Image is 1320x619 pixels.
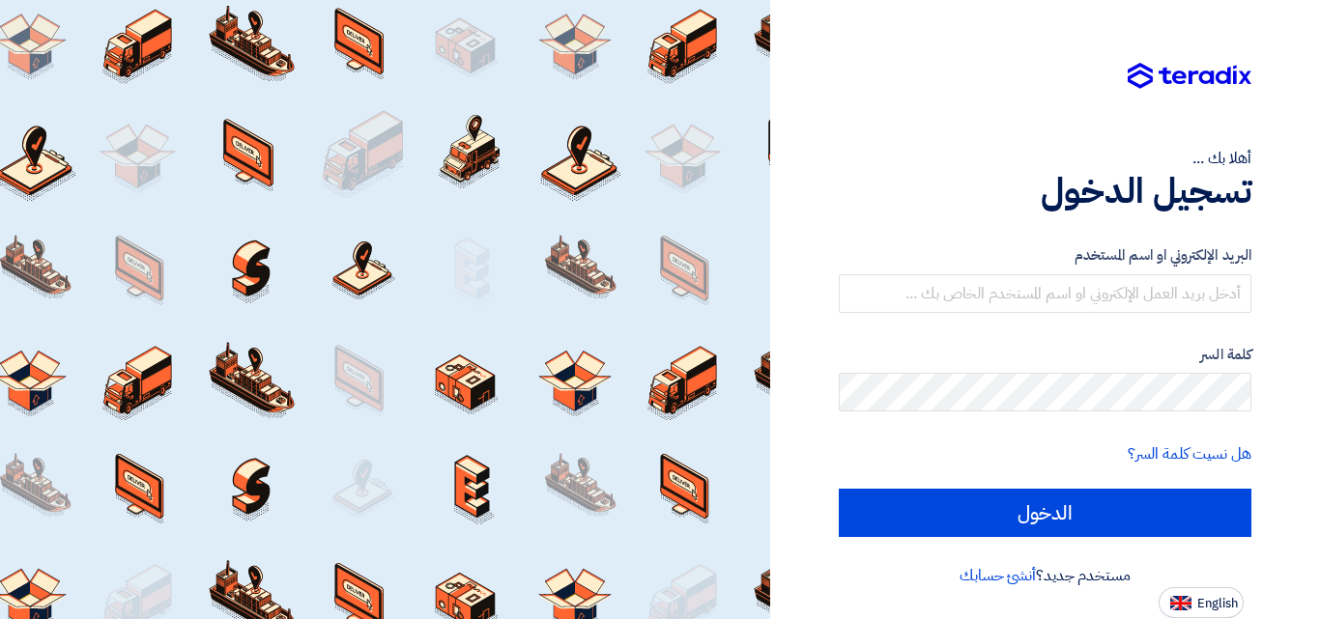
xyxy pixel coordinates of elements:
img: en-US.png [1170,596,1191,610]
input: الدخول [839,489,1251,537]
input: أدخل بريد العمل الإلكتروني او اسم المستخدم الخاص بك ... [839,274,1251,313]
div: أهلا بك ... [839,147,1251,170]
label: البريد الإلكتروني او اسم المستخدم [839,244,1251,267]
label: كلمة السر [839,344,1251,366]
a: أنشئ حسابك [960,564,1036,587]
span: English [1197,597,1238,610]
h1: تسجيل الدخول [839,170,1251,212]
button: English [1159,587,1244,618]
a: هل نسيت كلمة السر؟ [1128,442,1251,465]
div: مستخدم جديد؟ [839,564,1251,587]
img: Teradix logo [1128,63,1251,90]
